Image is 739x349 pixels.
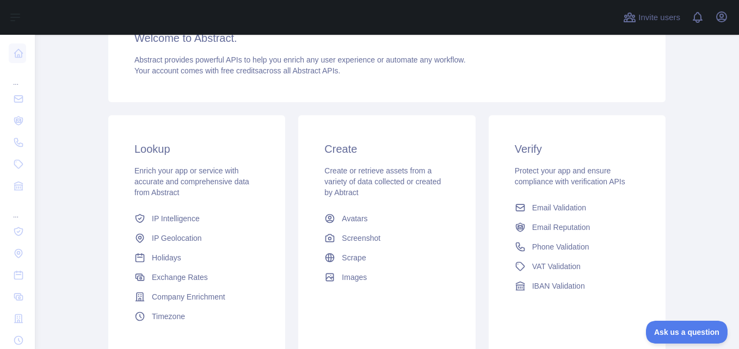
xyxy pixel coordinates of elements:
span: IBAN Validation [532,281,585,291]
span: free credits [221,66,258,75]
div: ... [9,65,26,87]
h3: Welcome to Abstract. [134,30,639,46]
span: Timezone [152,311,185,322]
span: Create or retrieve assets from a variety of data collected or created by Abtract [324,166,441,197]
a: Avatars [320,209,453,228]
a: Timezone [130,307,263,326]
h3: Lookup [134,141,259,157]
span: Avatars [342,213,367,224]
button: Invite users [621,9,682,26]
a: Phone Validation [510,237,644,257]
span: Screenshot [342,233,380,244]
h3: Create [324,141,449,157]
span: Images [342,272,367,283]
span: Abstract provides powerful APIs to help you enrich any user experience or automate any workflow. [134,55,466,64]
a: Email Reputation [510,217,644,237]
a: Email Validation [510,198,644,217]
span: Scrape [342,252,366,263]
span: Phone Validation [532,241,589,252]
span: Protect your app and ensure compliance with verification APIs [515,166,625,186]
span: IP Intelligence [152,213,200,224]
span: Email Validation [532,202,586,213]
iframe: Toggle Customer Support [646,321,728,344]
h3: Verify [515,141,639,157]
a: IP Intelligence [130,209,263,228]
span: Invite users [638,11,680,24]
a: Exchange Rates [130,267,263,287]
a: Images [320,267,453,287]
a: IBAN Validation [510,276,644,296]
div: ... [9,198,26,220]
span: Exchange Rates [152,272,208,283]
span: Enrich your app or service with accurate and comprehensive data from Abstract [134,166,249,197]
span: Company Enrichment [152,291,225,302]
a: Screenshot [320,228,453,248]
span: Email Reputation [532,222,590,233]
a: Holidays [130,248,263,267]
span: VAT Validation [532,261,581,272]
span: IP Geolocation [152,233,202,244]
span: Your account comes with across all Abstract APIs. [134,66,340,75]
span: Holidays [152,252,181,263]
a: VAT Validation [510,257,644,276]
a: IP Geolocation [130,228,263,248]
a: Company Enrichment [130,287,263,307]
a: Scrape [320,248,453,267]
